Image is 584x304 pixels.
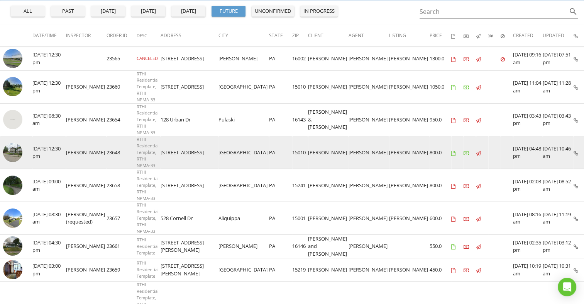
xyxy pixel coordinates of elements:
[32,32,57,39] span: Date/Time
[292,169,308,202] td: 15241
[513,258,543,282] td: [DATE] 10:19 am
[269,202,292,235] td: PA
[14,7,42,15] div: all
[543,258,574,282] td: [DATE] 10:31 am
[308,258,349,282] td: [PERSON_NAME]
[430,136,451,169] td: 800.0
[389,103,430,136] td: [PERSON_NAME]
[543,70,574,103] td: [DATE] 11:28 am
[430,70,451,103] td: 1050.0
[513,32,533,39] span: Created
[218,202,269,235] td: Aliquippa
[107,32,127,39] span: Order ID
[32,235,66,258] td: [DATE] 04:30 pm
[269,103,292,136] td: PA
[66,202,107,235] td: [PERSON_NAME] (requested)
[137,260,159,279] span: RTHI Residential Template
[161,32,181,39] span: Address
[32,202,66,235] td: [DATE] 08:30 am
[131,6,165,17] button: [DATE]
[349,136,389,169] td: [PERSON_NAME]
[349,202,389,235] td: [PERSON_NAME]
[66,258,107,282] td: [PERSON_NAME]
[66,235,107,258] td: [PERSON_NAME]
[107,103,137,136] td: 23654
[161,103,218,136] td: 128 Urban Dr
[430,25,451,47] th: Price: Not sorted.
[430,32,442,39] span: Price
[161,25,218,47] th: Address: Not sorted.
[161,169,218,202] td: [STREET_ADDRESS]
[66,136,107,169] td: [PERSON_NAME]
[137,71,159,102] span: RTHI Residential Template, RTHI NPMA-33
[66,169,107,202] td: [PERSON_NAME]
[161,136,218,169] td: [STREET_ADDRESS]
[308,32,323,39] span: Client
[308,47,349,71] td: [PERSON_NAME]
[107,202,137,235] td: 23657
[513,136,543,169] td: [DATE] 04:48 pm
[389,202,430,235] td: [PERSON_NAME]
[137,237,159,256] span: RTHI Residential Template
[171,6,205,17] button: [DATE]
[349,47,389,71] td: [PERSON_NAME]
[3,176,22,195] img: streetview
[161,47,218,71] td: [STREET_ADDRESS]
[430,47,451,71] td: 1300.0
[543,103,574,136] td: [DATE] 03:43 pm
[255,7,291,15] div: unconfirmed
[430,258,451,282] td: 450.0
[107,235,137,258] td: 23661
[543,47,574,71] td: [DATE] 07:51 pm
[543,136,574,169] td: [DATE] 10:46 am
[215,7,242,15] div: future
[389,169,430,202] td: [PERSON_NAME]
[161,258,218,282] td: [STREET_ADDRESS][PERSON_NAME]
[32,136,66,169] td: [DATE] 12:30 pm
[3,110,22,129] img: streetview
[218,32,228,39] span: City
[451,25,464,47] th: Agreements signed: Not sorted.
[107,70,137,103] td: 23660
[543,169,574,202] td: [DATE] 08:52 am
[218,47,269,71] td: [PERSON_NAME]
[32,47,66,71] td: [DATE] 12:30 pm
[389,47,430,71] td: [PERSON_NAME]
[107,258,137,282] td: 23659
[430,202,451,235] td: 600.0
[269,169,292,202] td: PA
[308,235,349,258] td: [PERSON_NAME] and [PERSON_NAME]
[32,70,66,103] td: [DATE] 12:30 pm
[269,258,292,282] td: PA
[3,143,22,162] img: streetview
[430,169,451,202] td: 800.0
[161,235,218,258] td: [STREET_ADDRESS][PERSON_NAME]
[137,202,159,234] span: RTHI Residential Template, RTHI NPMA-33
[543,202,574,235] td: [DATE] 11:19 am
[292,47,308,71] td: 16002
[54,7,82,15] div: past
[513,25,543,47] th: Created: Not sorted.
[212,6,245,17] button: future
[66,25,107,47] th: Inspector: Not sorted.
[292,32,299,39] span: Zip
[300,6,338,17] button: in progress
[513,235,543,258] td: [DATE] 02:35 pm
[389,32,406,39] span: Listing
[349,25,389,47] th: Agent: Not sorted.
[66,103,107,136] td: [PERSON_NAME]
[3,77,22,96] img: streetview
[488,25,501,47] th: Submitted: Not sorted.
[218,235,269,258] td: [PERSON_NAME]
[389,70,430,103] td: [PERSON_NAME]
[513,202,543,235] td: [DATE] 08:16 am
[292,136,308,169] td: 15010
[513,47,543,71] td: [DATE] 09:16 am
[464,25,476,47] th: Paid: Not sorted.
[308,25,349,47] th: Client: Not sorted.
[269,136,292,169] td: PA
[107,169,137,202] td: 23658
[292,103,308,136] td: 16143
[137,25,161,47] th: Desc: Not sorted.
[218,25,269,47] th: City: Not sorted.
